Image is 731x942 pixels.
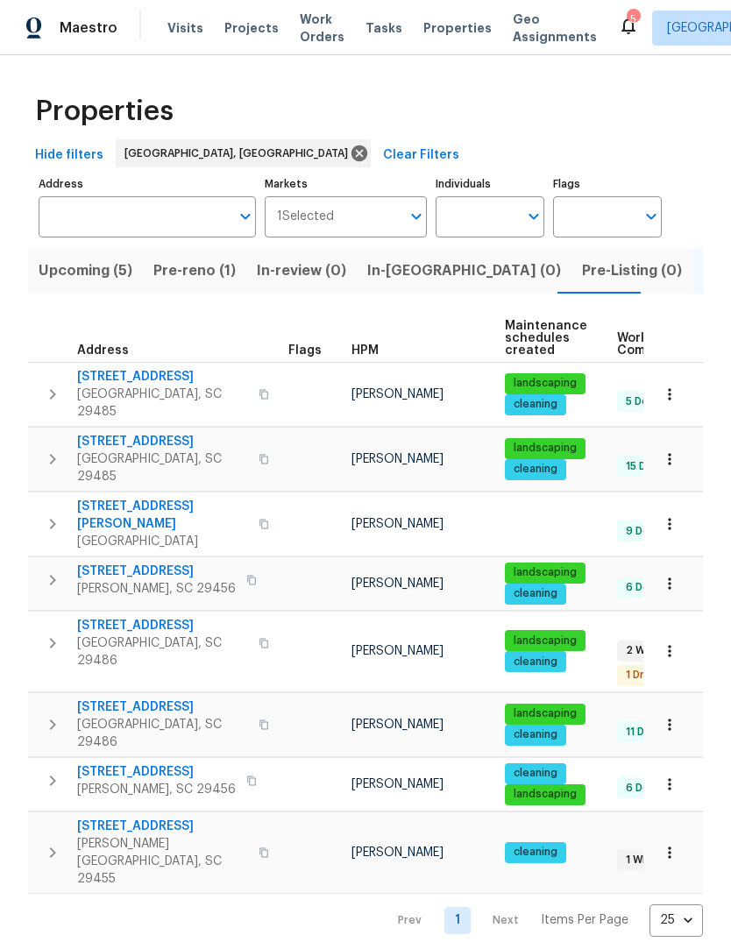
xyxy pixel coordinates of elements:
[351,518,444,530] span: [PERSON_NAME]
[619,781,670,796] span: 6 Done
[507,655,564,669] span: cleaning
[167,19,203,37] span: Visits
[351,846,444,859] span: [PERSON_NAME]
[619,524,670,539] span: 9 Done
[77,763,236,781] span: [STREET_ADDRESS]
[619,580,670,595] span: 6 Done
[619,394,669,409] span: 5 Done
[507,766,564,781] span: cleaning
[77,634,248,669] span: [GEOGRAPHIC_DATA], SC 29486
[77,781,236,798] span: [PERSON_NAME], SC 29456
[507,397,564,412] span: cleaning
[35,145,103,166] span: Hide filters
[77,498,248,533] span: [STREET_ADDRESS][PERSON_NAME]
[617,332,727,357] span: Work Order Completion
[77,433,248,450] span: [STREET_ADDRESS]
[28,139,110,172] button: Hide filters
[77,563,236,580] span: [STREET_ADDRESS]
[553,179,662,189] label: Flags
[77,716,248,751] span: [GEOGRAPHIC_DATA], SC 29486
[77,580,236,598] span: [PERSON_NAME], SC 29456
[351,344,379,357] span: HPM
[39,259,132,283] span: Upcoming (5)
[116,139,371,167] div: [GEOGRAPHIC_DATA], [GEOGRAPHIC_DATA]
[582,259,682,283] span: Pre-Listing (0)
[77,698,248,716] span: [STREET_ADDRESS]
[365,22,402,34] span: Tasks
[507,565,584,580] span: landscaping
[383,145,459,166] span: Clear Filters
[507,634,584,648] span: landscaping
[77,818,248,835] span: [STREET_ADDRESS]
[507,462,564,477] span: cleaning
[513,11,597,46] span: Geo Assignments
[351,388,444,400] span: [PERSON_NAME]
[60,19,117,37] span: Maestro
[351,577,444,590] span: [PERSON_NAME]
[351,778,444,790] span: [PERSON_NAME]
[436,179,544,189] label: Individuals
[376,139,466,172] button: Clear Filters
[77,450,248,485] span: [GEOGRAPHIC_DATA], SC 29485
[77,368,248,386] span: [STREET_ADDRESS]
[124,145,355,162] span: [GEOGRAPHIC_DATA], [GEOGRAPHIC_DATA]
[367,259,561,283] span: In-[GEOGRAPHIC_DATA] (0)
[77,386,248,421] span: [GEOGRAPHIC_DATA], SC 29485
[351,453,444,465] span: [PERSON_NAME]
[619,668,668,683] span: 1 Draft
[627,11,639,28] div: 5
[77,533,248,550] span: [GEOGRAPHIC_DATA]
[522,204,546,229] button: Open
[507,376,584,391] span: landscaping
[507,727,564,742] span: cleaning
[300,11,344,46] span: Work Orders
[257,259,346,283] span: In-review (0)
[444,907,471,934] a: Goto page 1
[404,204,429,229] button: Open
[507,441,584,456] span: landscaping
[423,19,492,37] span: Properties
[507,787,584,802] span: landscaping
[619,853,658,868] span: 1 WIP
[265,179,428,189] label: Markets
[77,344,129,357] span: Address
[77,617,248,634] span: [STREET_ADDRESS]
[381,904,703,937] nav: Pagination Navigation
[39,179,256,189] label: Address
[619,725,671,740] span: 11 Done
[507,845,564,860] span: cleaning
[507,706,584,721] span: landscaping
[619,643,661,658] span: 2 WIP
[77,835,248,888] span: [PERSON_NAME][GEOGRAPHIC_DATA], SC 29455
[541,911,628,929] p: Items Per Page
[505,320,587,357] span: Maintenance schedules created
[224,19,279,37] span: Projects
[351,719,444,731] span: [PERSON_NAME]
[639,204,664,229] button: Open
[619,459,673,474] span: 15 Done
[277,209,334,224] span: 1 Selected
[507,586,564,601] span: cleaning
[35,103,174,120] span: Properties
[153,259,236,283] span: Pre-reno (1)
[351,645,444,657] span: [PERSON_NAME]
[288,344,322,357] span: Flags
[233,204,258,229] button: Open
